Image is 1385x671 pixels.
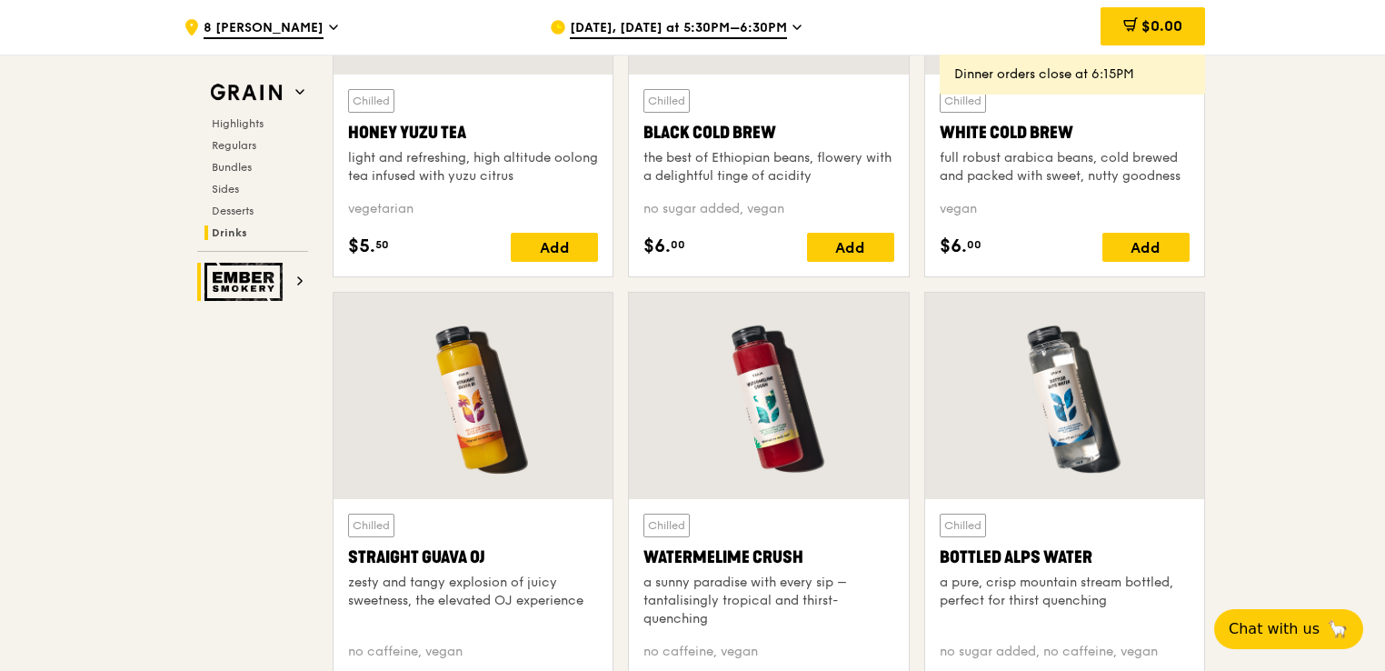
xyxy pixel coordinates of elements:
span: 🦙 [1327,618,1349,640]
div: Chilled [940,514,986,537]
span: $6. [940,233,967,260]
span: $6. [643,233,671,260]
div: zesty and tangy explosion of juicy sweetness, the elevated OJ experience [348,574,598,610]
button: Chat with us🦙 [1214,609,1363,649]
span: [DATE], [DATE] at 5:30PM–6:30PM [570,19,787,39]
span: $5. [348,233,375,260]
span: Bundles [212,161,252,174]
div: Chilled [348,89,394,113]
div: Dinner orders close at 6:15PM [954,65,1191,84]
div: Chilled [348,514,394,537]
span: 50 [375,237,389,252]
div: Add [511,233,598,262]
div: no caffeine, vegan [643,643,893,661]
div: Straight Guava OJ [348,545,598,570]
span: Highlights [212,117,264,130]
div: a pure, crisp mountain stream bottled, perfect for thirst quenching [940,574,1190,610]
div: a sunny paradise with every sip – tantalisingly tropical and thirst-quenching [643,574,893,628]
span: Sides [212,183,239,195]
img: Grain web logo [204,76,288,109]
span: 00 [671,237,685,252]
div: no sugar added, no caffeine, vegan [940,643,1190,661]
div: Watermelime Crush [643,545,893,570]
img: Ember Smokery web logo [204,263,288,301]
span: Chat with us [1229,618,1320,640]
span: Regulars [212,139,256,152]
div: vegetarian [348,200,598,218]
div: Honey Yuzu Tea [348,120,598,145]
div: Add [1102,233,1190,262]
span: 8 [PERSON_NAME] [204,19,324,39]
span: 00 [967,237,981,252]
div: full robust arabica beans, cold brewed and packed with sweet, nutty goodness [940,149,1190,185]
span: Drinks [212,226,247,239]
div: the best of Ethiopian beans, flowery with a delightful tinge of acidity [643,149,893,185]
div: Chilled [643,514,690,537]
div: Chilled [643,89,690,113]
div: no sugar added, vegan [643,200,893,218]
span: $0.00 [1141,17,1182,35]
div: Add [807,233,894,262]
div: vegan [940,200,1190,218]
div: Black Cold Brew [643,120,893,145]
div: White Cold Brew [940,120,1190,145]
div: light and refreshing, high altitude oolong tea infused with yuzu citrus [348,149,598,185]
div: Bottled Alps Water [940,545,1190,570]
span: Desserts [212,205,254,217]
div: no caffeine, vegan [348,643,598,661]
